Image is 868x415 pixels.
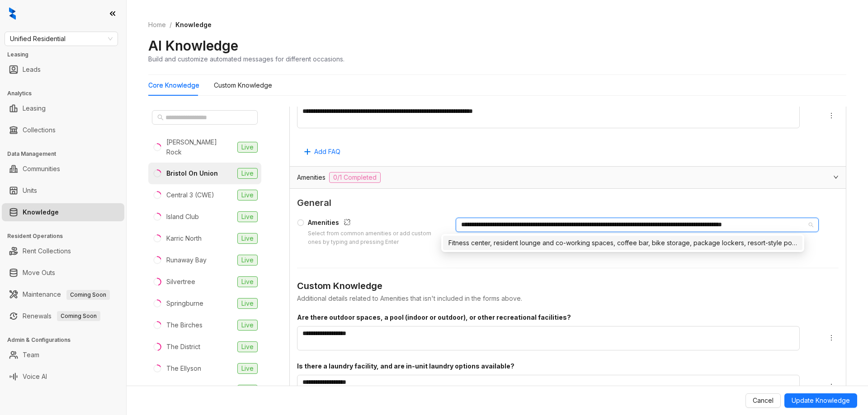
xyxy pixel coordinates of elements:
a: RenewalsComing Soon [23,307,100,325]
li: Voice AI [2,368,124,386]
a: Leasing [23,99,46,117]
span: Live [237,233,258,244]
li: Maintenance [2,285,124,303]
div: Fitness center, resident lounge and co-working spaces, coffee bar, bike storage, package lockers,... [448,238,797,248]
li: Rent Collections [2,242,124,260]
div: The Era Collective [166,385,222,395]
span: Live [237,298,258,309]
span: Live [237,168,258,179]
span: more [828,383,835,390]
h3: Data Management [7,150,126,158]
li: Communities [2,160,124,178]
span: Live [237,341,258,352]
div: Runaway Bay [166,255,207,265]
img: logo [9,7,16,20]
div: [PERSON_NAME] Rock [166,137,234,157]
div: Silvertree [166,277,195,287]
span: Knowledge [175,21,212,28]
span: Live [237,190,258,201]
span: Add FAQ [314,147,340,157]
a: Knowledge [23,203,59,221]
span: Live [237,255,258,266]
div: Custom Knowledge [297,279,839,293]
a: Home [146,20,168,30]
div: Amenities [308,218,445,229]
a: Units [23,182,37,200]
div: Karric North [166,233,202,243]
div: Fitness center, resident lounge and co-working spaces, coffee bar, bike storage, package lockers,... [443,236,802,250]
h3: Analytics [7,89,126,98]
h3: Leasing [7,51,126,59]
span: more [828,112,835,119]
span: 0/1 Completed [329,172,381,183]
span: Live [237,142,258,153]
button: Add FAQ [297,145,348,159]
span: Coming Soon [57,311,100,321]
span: Live [237,276,258,287]
span: Live [237,385,258,396]
span: Live [237,211,258,222]
li: Knowledge [2,203,124,221]
div: The District [166,342,200,352]
div: Select from common amenities or add custom ones by typing and pressing Enter [308,229,445,247]
div: Additional details related to Amenities that isn't included in the forms above. [297,294,839,303]
a: Rent Collections [23,242,71,260]
a: Communities [23,160,60,178]
span: Live [237,363,258,374]
span: more [828,334,835,341]
li: Units [2,182,124,200]
a: Leads [23,61,41,79]
div: The Ellyson [166,364,201,373]
span: Amenities [297,173,325,182]
div: Build and customize automated messages for different occasions. [148,54,344,64]
li: Renewals [2,307,124,325]
span: Coming Soon [66,290,110,300]
span: Live [237,320,258,331]
li: Collections [2,121,124,139]
a: Voice AI [23,368,47,386]
div: Bristol On Union [166,168,218,178]
a: Team [23,346,39,364]
div: Is there a laundry facility, and are in-unit laundry options available? [297,361,813,371]
li: Leads [2,61,124,79]
div: Island Club [166,212,199,222]
li: Team [2,346,124,364]
li: / [170,20,172,30]
div: Springburne [166,298,203,308]
div: Custom Knowledge [214,80,272,90]
span: search [157,114,164,121]
li: Move Outs [2,264,124,282]
div: Central 3 (CWE) [166,190,214,200]
div: The Birches [166,320,203,330]
h3: Admin & Configurations [7,336,126,344]
h3: Resident Operations [7,232,126,240]
div: Amenities0/1 Completed [290,167,846,188]
span: expanded [833,174,839,180]
a: Collections [23,121,56,139]
div: Core Knowledge [148,80,199,90]
span: General [297,196,839,210]
span: Unified Residential [10,32,113,46]
li: Leasing [2,99,124,117]
div: Are there outdoor spaces, a pool (indoor or outdoor), or other recreational facilities? [297,312,813,322]
a: Move Outs [23,264,55,282]
h2: AI Knowledge [148,37,238,54]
